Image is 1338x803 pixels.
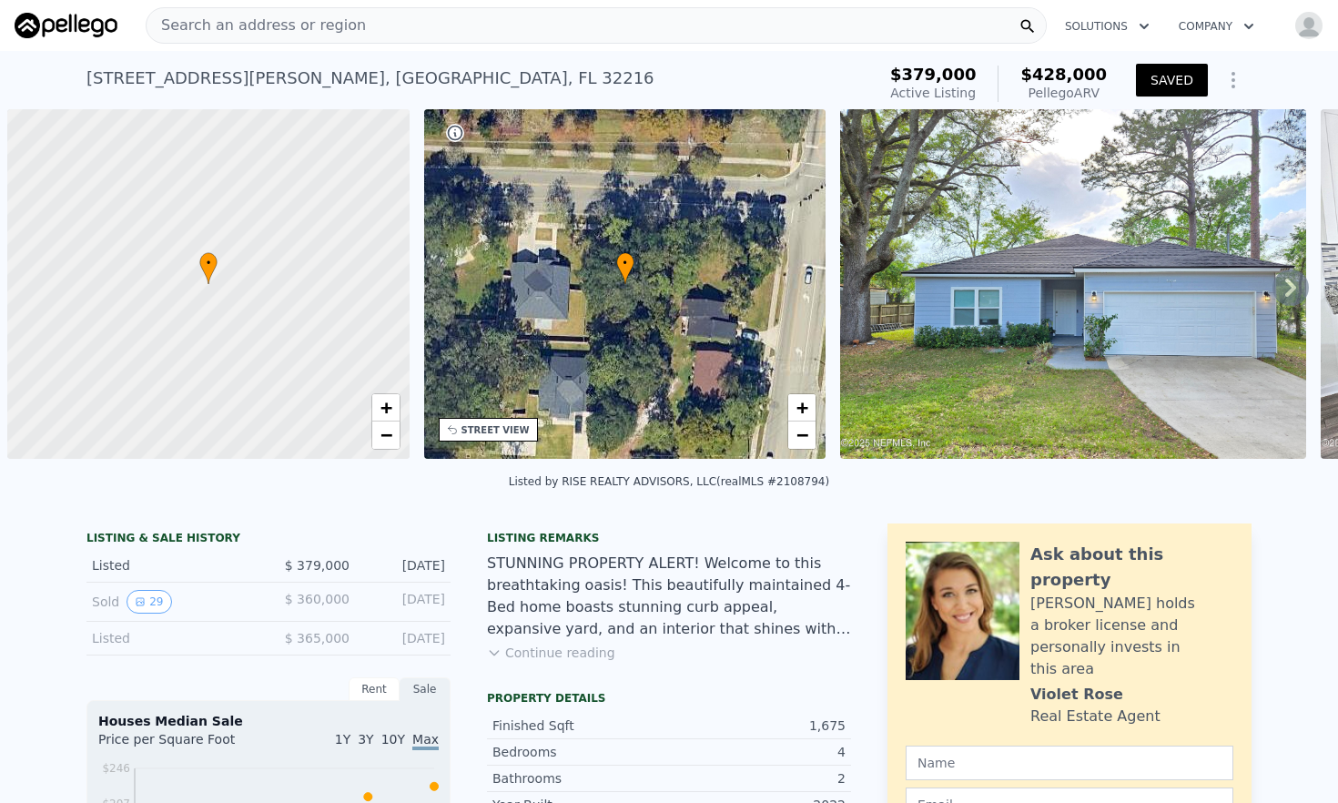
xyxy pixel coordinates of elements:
div: Finished Sqft [492,717,669,735]
img: Sale: 158158522 Parcel: 33143243 [840,109,1306,459]
span: $ 365,000 [285,631,350,645]
span: $379,000 [890,65,977,84]
div: 2 [669,769,846,788]
span: 3Y [358,732,373,747]
span: − [796,423,808,446]
div: [STREET_ADDRESS][PERSON_NAME] , [GEOGRAPHIC_DATA] , FL 32216 [86,66,654,91]
a: Zoom out [372,422,400,449]
div: 1,675 [669,717,846,735]
div: STREET VIEW [461,423,530,437]
span: 10Y [381,732,405,747]
div: LISTING & SALE HISTORY [86,531,451,549]
div: Houses Median Sale [98,712,439,730]
div: Bedrooms [492,743,669,761]
div: Listed [92,556,254,574]
div: STUNNING PROPERTY ALERT! Welcome to this breathtaking oasis! This beautifully maintained 4-Bed ho... [487,553,851,640]
input: Name [906,746,1233,780]
div: Sold [92,590,254,614]
div: Listed [92,629,254,647]
div: [PERSON_NAME] holds a broker license and personally invests in this area [1030,593,1233,680]
div: Sale [400,677,451,701]
span: $ 360,000 [285,592,350,606]
div: Price per Square Foot [98,730,269,759]
div: [DATE] [364,590,445,614]
span: 1Y [335,732,350,747]
button: Continue reading [487,644,615,662]
div: [DATE] [364,629,445,647]
div: Real Estate Agent [1030,706,1161,727]
button: SAVED [1136,64,1208,97]
span: − [380,423,391,446]
img: avatar [1294,11,1323,40]
div: Bathrooms [492,769,669,788]
div: Violet Rose [1030,684,1123,706]
div: • [199,252,218,284]
span: + [380,396,391,419]
span: $428,000 [1020,65,1107,84]
button: Show Options [1215,62,1252,98]
div: Ask about this property [1030,542,1233,593]
img: Pellego [15,13,117,38]
div: Listed by RISE REALTY ADVISORS, LLC (realMLS #2108794) [509,475,829,488]
div: 4 [669,743,846,761]
tspan: $246 [102,762,130,775]
div: Listing remarks [487,531,851,545]
div: Rent [349,677,400,701]
div: Pellego ARV [1020,84,1107,102]
div: [DATE] [364,556,445,574]
a: Zoom in [788,394,816,422]
button: Solutions [1050,10,1164,43]
div: Property details [487,691,851,706]
div: • [616,252,634,284]
button: View historical data [127,590,171,614]
span: Active Listing [890,86,976,100]
span: • [199,255,218,271]
a: Zoom in [372,394,400,422]
a: Zoom out [788,422,816,449]
button: Company [1164,10,1269,43]
span: + [796,396,808,419]
span: Search an address or region [147,15,366,36]
span: $ 379,000 [285,558,350,573]
span: Max [412,732,439,750]
span: • [616,255,634,271]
